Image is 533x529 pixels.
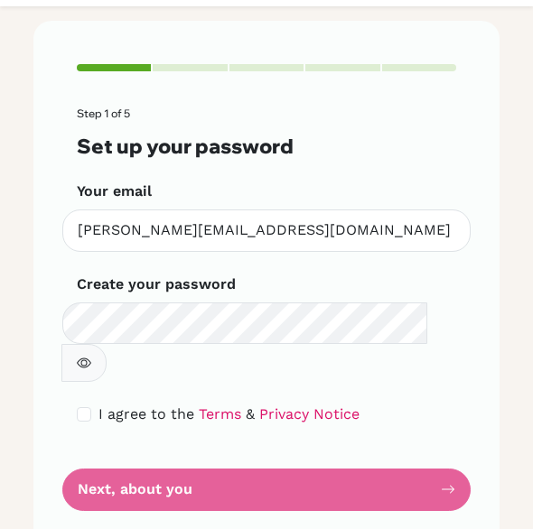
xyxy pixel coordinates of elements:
[199,405,241,422] a: Terms
[62,209,471,252] input: Insert your email*
[77,181,152,202] label: Your email
[259,405,360,422] a: Privacy Notice
[77,274,236,295] label: Create your password
[77,107,130,120] span: Step 1 of 5
[77,135,456,159] h3: Set up your password
[98,405,194,422] span: I agree to the
[246,405,255,422] span: &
